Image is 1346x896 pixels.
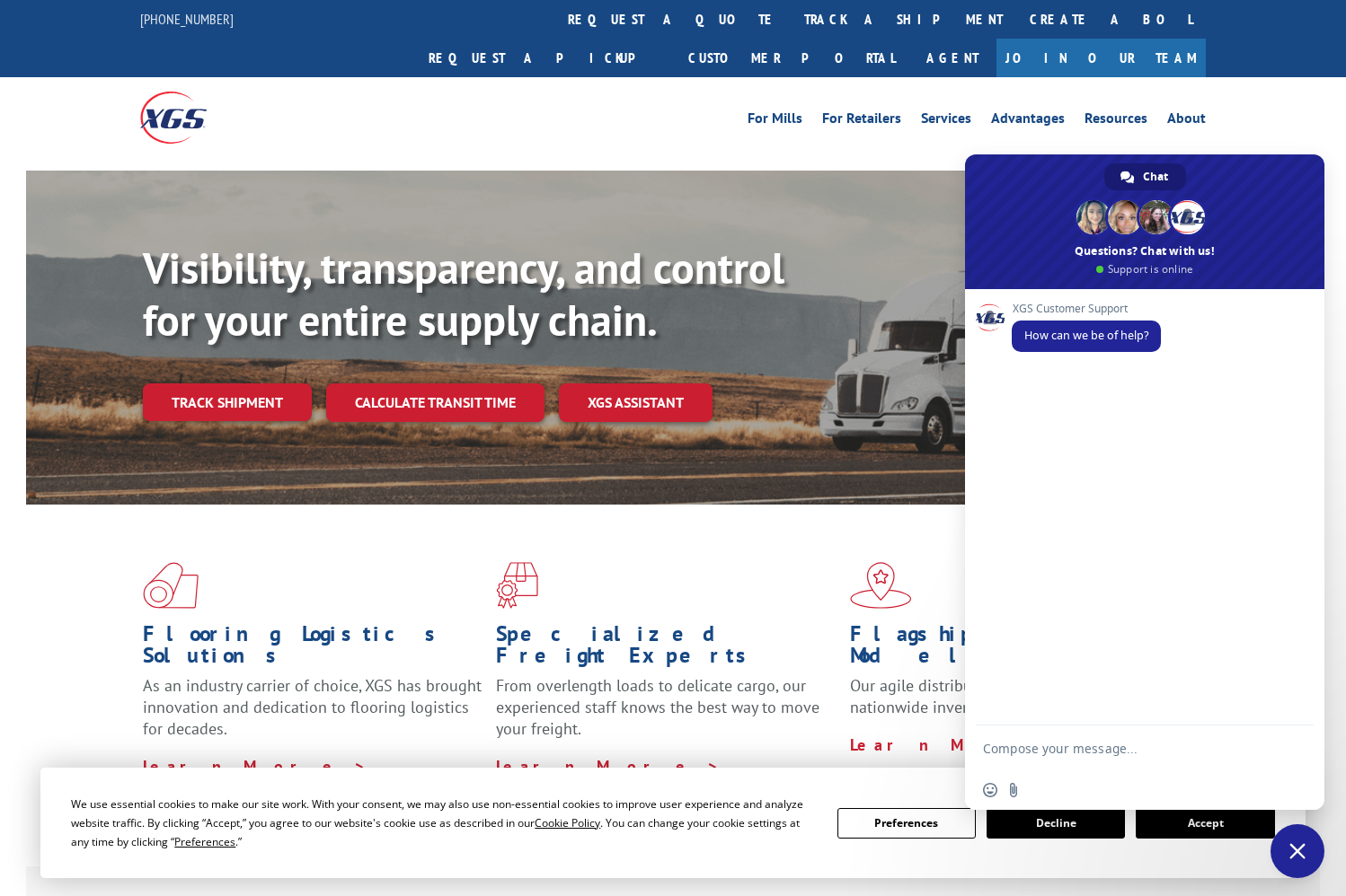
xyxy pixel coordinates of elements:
p: From overlength loads to delicate cargo, our experienced staff knows the best way to move your fr... [496,675,836,755]
span: Preferences [174,834,235,849]
h1: Flooring Logistics Solutions [143,623,483,675]
a: Agent [908,39,996,77]
button: Preferences [837,808,976,839]
a: Track shipment [143,383,312,421]
div: Chat [1104,163,1186,190]
h1: Flagship Distribution Model [850,623,1190,675]
img: xgs-icon-focused-on-flooring-red [496,562,538,609]
span: Send a file [1006,783,1021,797]
a: Services [921,111,971,131]
img: xgs-icon-flagship-distribution-model-red [850,562,912,609]
a: Request a pickup [415,39,675,77]
span: Cookie Policy [535,815,600,830]
a: For Retailers [822,111,901,131]
span: As an industry carrier of choice, XGS has brought innovation and dedication to flooring logistics... [143,675,482,739]
a: Learn More > [496,756,720,777]
a: Learn More > [850,734,1074,755]
a: XGS ASSISTANT [559,383,713,422]
a: Join Our Team [996,39,1206,77]
a: Learn More > [143,756,367,777]
a: Customer Portal [675,39,908,77]
a: Calculate transit time [326,383,545,422]
span: XGS Customer Support [1012,303,1161,315]
a: About [1167,111,1206,131]
h1: Specialized Freight Experts [496,623,836,675]
a: Resources [1085,111,1147,131]
span: Chat [1143,163,1168,190]
b: Visibility, transparency, and control for your entire supply chain. [143,240,784,347]
a: For Mills [748,111,802,131]
button: Decline [987,808,1125,839]
span: Our agile distribution network gives you nationwide inventory management on demand. [850,675,1181,717]
span: Insert an emoji [983,783,997,797]
textarea: Compose your message... [983,741,1267,757]
span: How can we be of help? [1024,328,1148,343]
a: [PHONE_NUMBER] [140,10,234,28]
div: Cookie Consent Prompt [40,768,1306,878]
div: Close chat [1271,824,1324,878]
button: Accept [1136,808,1274,839]
a: Advantages [991,111,1065,131]
img: xgs-icon-total-supply-chain-intelligence-red [143,562,199,609]
div: We use essential cookies to make our site work. With your consent, we may also use non-essential ... [71,795,815,851]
